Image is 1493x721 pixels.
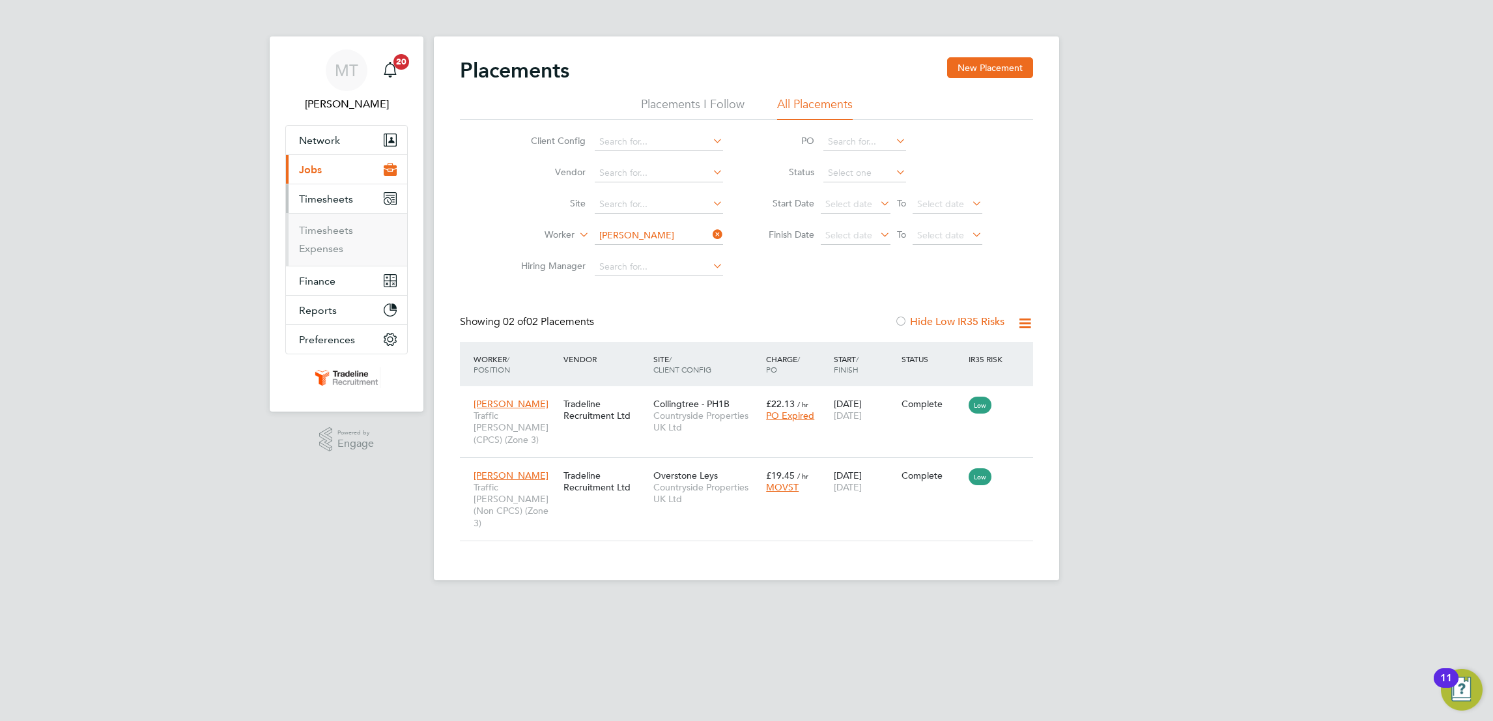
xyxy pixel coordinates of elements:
span: Reports [299,304,337,317]
button: Finance [286,266,407,295]
div: [DATE] [831,463,898,500]
div: 11 [1440,678,1452,695]
span: [PERSON_NAME] [474,398,548,410]
span: / PO [766,354,800,375]
h2: Placements [460,57,569,83]
button: New Placement [947,57,1033,78]
span: Network [299,134,340,147]
span: Marina Takkou [285,96,408,112]
div: Site [650,347,763,381]
input: Search for... [595,227,723,245]
span: / Finish [834,354,859,375]
span: MT [335,62,358,79]
a: Expenses [299,242,343,255]
a: [PERSON_NAME]Traffic [PERSON_NAME] (CPCS) (Zone 3)Tradeline Recruitment LtdCollingtree - PH1BCoun... [470,391,1033,402]
label: PO [756,135,814,147]
a: Timesheets [299,224,353,236]
span: / Client Config [653,354,711,375]
img: tradelinerecruitment-logo-retina.png [313,367,380,388]
span: Countryside Properties UK Ltd [653,481,760,505]
span: Timesheets [299,193,353,205]
span: £19.45 [766,470,795,481]
label: Hiring Manager [511,260,586,272]
span: Finance [299,275,335,287]
span: Select date [917,198,964,210]
button: Jobs [286,155,407,184]
button: Preferences [286,325,407,354]
span: Collingtree - PH1B [653,398,730,410]
span: 02 of [503,315,526,328]
label: Worker [500,229,575,242]
button: Timesheets [286,184,407,213]
span: / hr [797,399,808,409]
span: 20 [393,54,409,70]
span: [DATE] [834,481,862,493]
span: Low [969,397,991,414]
label: Status [756,166,814,178]
span: [DATE] [834,410,862,421]
span: / hr [797,471,808,481]
span: / Position [474,354,510,375]
span: Overstone Leys [653,470,718,481]
button: Network [286,126,407,154]
div: Complete [902,470,963,481]
div: Showing [460,315,597,329]
div: IR35 Risk [965,347,1010,371]
li: Placements I Follow [641,96,745,120]
span: PO Expired [766,410,814,421]
span: Countryside Properties UK Ltd [653,410,760,433]
label: Hide Low IR35 Risks [894,315,1004,328]
span: To [893,226,910,243]
div: Status [898,347,966,371]
div: Vendor [560,347,650,371]
span: Traffic [PERSON_NAME] (Non CPCS) (Zone 3) [474,481,557,529]
label: Finish Date [756,229,814,240]
label: Vendor [511,166,586,178]
span: 02 Placements [503,315,594,328]
div: Worker [470,347,560,381]
span: To [893,195,910,212]
span: Low [969,468,991,485]
div: Tradeline Recruitment Ltd [560,463,650,500]
div: Timesheets [286,213,407,266]
span: Powered by [337,427,374,438]
a: [PERSON_NAME]Traffic [PERSON_NAME] (Non CPCS) (Zone 3)Tradeline Recruitment LtdOverstone LeysCoun... [470,462,1033,474]
button: Reports [286,296,407,324]
div: Charge [763,347,831,381]
span: £22.13 [766,398,795,410]
div: Tradeline Recruitment Ltd [560,391,650,428]
a: 20 [377,49,403,91]
a: Powered byEngage [319,427,375,452]
label: Start Date [756,197,814,209]
a: Go to home page [285,367,408,388]
span: Jobs [299,163,322,176]
input: Search for... [595,164,723,182]
div: Start [831,347,898,381]
a: MT[PERSON_NAME] [285,49,408,112]
input: Select one [823,164,906,182]
span: Select date [917,229,964,241]
span: [PERSON_NAME] [474,470,548,481]
li: All Placements [777,96,853,120]
span: Traffic [PERSON_NAME] (CPCS) (Zone 3) [474,410,557,445]
nav: Main navigation [270,36,423,412]
input: Search for... [595,258,723,276]
span: Preferences [299,333,355,346]
span: MOVST [766,481,799,493]
button: Open Resource Center, 11 new notifications [1441,669,1483,711]
div: Complete [902,398,963,410]
label: Client Config [511,135,586,147]
span: Select date [825,229,872,241]
span: Select date [825,198,872,210]
input: Search for... [595,195,723,214]
span: Engage [337,438,374,449]
div: [DATE] [831,391,898,428]
input: Search for... [823,133,906,151]
input: Search for... [595,133,723,151]
label: Site [511,197,586,209]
